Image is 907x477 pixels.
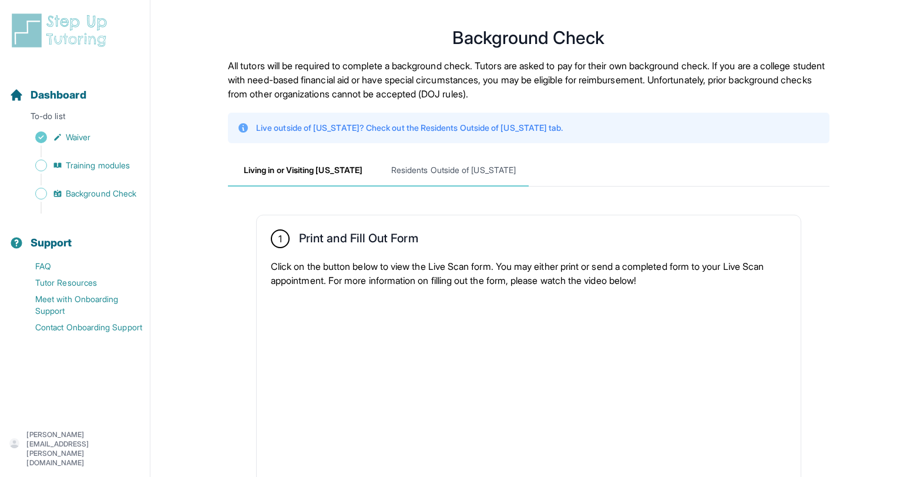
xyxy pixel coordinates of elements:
[256,122,563,134] p: Live outside of [US_STATE]? Check out the Residents Outside of [US_STATE] tab.
[9,291,150,319] a: Meet with Onboarding Support
[9,275,150,291] a: Tutor Resources
[66,160,130,171] span: Training modules
[5,110,145,127] p: To-do list
[9,319,150,336] a: Contact Onboarding Support
[378,155,529,187] span: Residents Outside of [US_STATE]
[66,131,90,143] span: Waiver
[9,129,150,146] a: Waiver
[9,87,86,103] a: Dashboard
[9,12,114,49] img: logo
[9,430,140,468] button: [PERSON_NAME][EMAIL_ADDRESS][PERSON_NAME][DOMAIN_NAME]
[31,87,86,103] span: Dashboard
[5,216,145,256] button: Support
[26,430,140,468] p: [PERSON_NAME][EMAIL_ADDRESS][PERSON_NAME][DOMAIN_NAME]
[31,235,72,251] span: Support
[228,155,378,187] span: Living in or Visiting [US_STATE]
[228,31,829,45] h1: Background Check
[9,185,150,202] a: Background Check
[278,232,282,246] span: 1
[271,259,787,287] p: Click on the button below to view the Live Scan form. You may either print or send a completed fo...
[228,155,829,187] nav: Tabs
[299,231,418,250] h2: Print and Fill Out Form
[228,59,829,101] p: All tutors will be required to complete a background check. Tutors are asked to pay for their own...
[5,68,145,108] button: Dashboard
[9,157,150,174] a: Training modules
[9,258,150,275] a: FAQ
[66,188,136,199] span: Background Check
